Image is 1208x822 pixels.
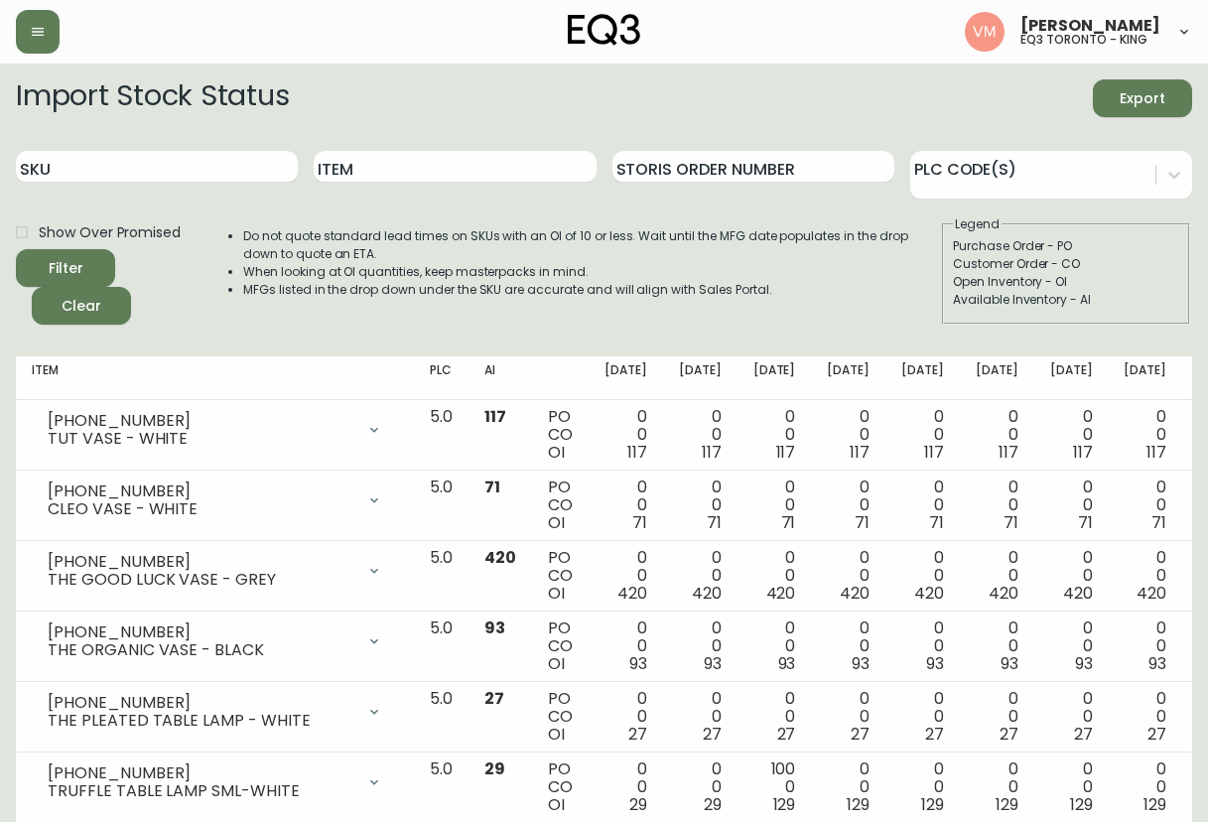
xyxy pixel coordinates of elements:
[548,582,565,605] span: OI
[629,652,647,675] span: 93
[679,619,722,673] div: 0 0
[976,479,1018,532] div: 0 0
[1073,441,1093,464] span: 117
[243,227,940,263] li: Do not quote standard lead times on SKUs with an OI of 10 or less. Wait until the MFG date popula...
[39,222,181,243] span: Show Over Promised
[1004,511,1018,534] span: 71
[1063,582,1093,605] span: 420
[484,616,505,639] span: 93
[1143,793,1166,816] span: 129
[827,760,870,814] div: 0 0
[48,294,115,319] span: Clear
[243,281,940,299] li: MFGs listed in the drop down under the SKU are accurate and will align with Sales Portal.
[548,511,565,534] span: OI
[921,793,944,816] span: 129
[414,541,469,612] td: 5.0
[48,430,354,448] div: TUT VASE - WHITE
[548,441,565,464] span: OI
[1050,619,1093,673] div: 0 0
[16,356,414,400] th: Item
[924,441,944,464] span: 117
[1109,86,1176,111] span: Export
[1050,479,1093,532] div: 0 0
[840,582,870,605] span: 420
[989,582,1018,605] span: 420
[1093,79,1192,117] button: Export
[1151,511,1166,534] span: 71
[753,408,796,462] div: 0 0
[1078,511,1093,534] span: 71
[628,723,647,746] span: 27
[901,408,944,462] div: 0 0
[48,694,354,712] div: [PHONE_NUMBER]
[996,793,1018,816] span: 129
[679,690,722,744] div: 0 0
[1034,356,1109,400] th: [DATE]
[604,479,647,532] div: 0 0
[702,441,722,464] span: 117
[1000,723,1018,746] span: 27
[414,471,469,541] td: 5.0
[604,760,647,814] div: 0 0
[32,760,398,804] div: [PHONE_NUMBER]TRUFFLE TABLE LAMP SML-WHITE
[976,549,1018,603] div: 0 0
[32,619,398,663] div: [PHONE_NUMBER]THE ORGANIC VASE - BLACK
[548,760,573,814] div: PO CO
[965,12,1005,52] img: 0f63483a436850f3a2e29d5ab35f16df
[1124,549,1166,603] div: 0 0
[953,255,1179,273] div: Customer Order - CO
[960,356,1034,400] th: [DATE]
[753,479,796,532] div: 0 0
[679,760,722,814] div: 0 0
[929,511,944,534] span: 71
[707,511,722,534] span: 71
[1020,18,1160,34] span: [PERSON_NAME]
[48,764,354,782] div: [PHONE_NUMBER]
[627,441,647,464] span: 117
[901,479,944,532] div: 0 0
[1050,760,1093,814] div: 0 0
[663,356,738,400] th: [DATE]
[778,652,796,675] span: 93
[32,549,398,593] div: [PHONE_NUMBER]THE GOOD LUCK VASE - GREY
[604,690,647,744] div: 0 0
[48,712,354,730] div: THE PLEATED TABLE LAMP - WHITE
[1124,690,1166,744] div: 0 0
[885,356,960,400] th: [DATE]
[976,760,1018,814] div: 0 0
[852,652,870,675] span: 93
[704,652,722,675] span: 93
[632,511,647,534] span: 71
[976,690,1018,744] div: 0 0
[548,479,573,532] div: PO CO
[679,408,722,462] div: 0 0
[32,408,398,452] div: [PHONE_NUMBER]TUT VASE - WHITE
[32,690,398,734] div: [PHONE_NUMBER]THE PLEATED TABLE LAMP - WHITE
[753,760,796,814] div: 100 0
[1070,793,1093,816] span: 129
[1074,723,1093,746] span: 27
[1124,408,1166,462] div: 0 0
[1124,760,1166,814] div: 0 0
[827,690,870,744] div: 0 0
[48,553,354,571] div: [PHONE_NUMBER]
[855,511,870,534] span: 71
[32,287,131,325] button: Clear
[1050,690,1093,744] div: 0 0
[976,619,1018,673] div: 0 0
[48,482,354,500] div: [PHONE_NUMBER]
[604,549,647,603] div: 0 0
[414,400,469,471] td: 5.0
[469,356,532,400] th: AI
[548,793,565,816] span: OI
[484,405,506,428] span: 117
[243,263,940,281] li: When looking at OI quantities, keep masterpacks in mind.
[704,793,722,816] span: 29
[850,441,870,464] span: 117
[753,549,796,603] div: 0 0
[753,690,796,744] div: 0 0
[811,356,885,400] th: [DATE]
[414,612,469,682] td: 5.0
[48,412,354,430] div: [PHONE_NUMBER]
[1108,356,1182,400] th: [DATE]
